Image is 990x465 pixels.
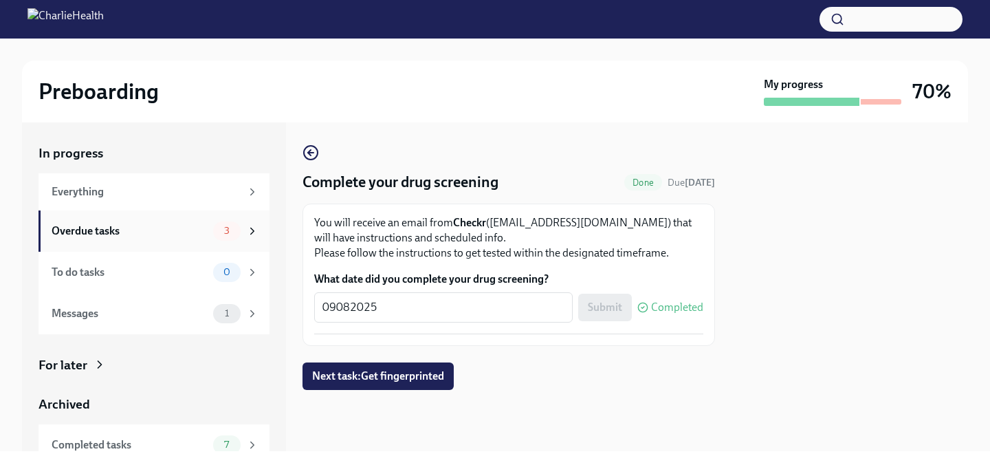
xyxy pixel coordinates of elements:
span: 0 [215,267,239,277]
span: Completed [651,302,703,313]
button: Next task:Get fingerprinted [302,363,454,390]
span: Done [624,177,662,188]
span: Due [668,177,715,188]
a: Archived [38,396,269,413]
div: Everything [52,184,241,199]
a: Messages1 [38,293,269,334]
a: To do tasks0 [38,252,269,293]
textarea: 09082025 [322,299,564,316]
div: Completed tasks [52,437,208,453]
h3: 70% [912,79,951,104]
label: What date did you complete your drug screening? [314,272,703,287]
img: CharlieHealth [27,8,104,30]
h4: Complete your drug screening [302,172,498,193]
strong: My progress [764,77,823,92]
span: 1 [217,308,237,318]
a: Overdue tasks3 [38,210,269,252]
span: 7 [216,440,237,450]
span: August 19th, 2025 08:00 [668,176,715,189]
span: 3 [216,226,238,236]
div: Messages [52,306,208,321]
p: You will receive an email from ([EMAIL_ADDRESS][DOMAIN_NAME]) that will have instructions and sch... [314,215,703,261]
span: Next task : Get fingerprinted [312,369,444,383]
strong: Checkr [453,216,486,229]
div: Overdue tasks [52,224,208,239]
strong: [DATE] [685,177,715,188]
a: For later [38,356,269,374]
h2: Preboarding [38,78,159,105]
div: To do tasks [52,265,208,280]
a: Everything [38,173,269,210]
a: In progress [38,144,269,162]
div: For later [38,356,87,374]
